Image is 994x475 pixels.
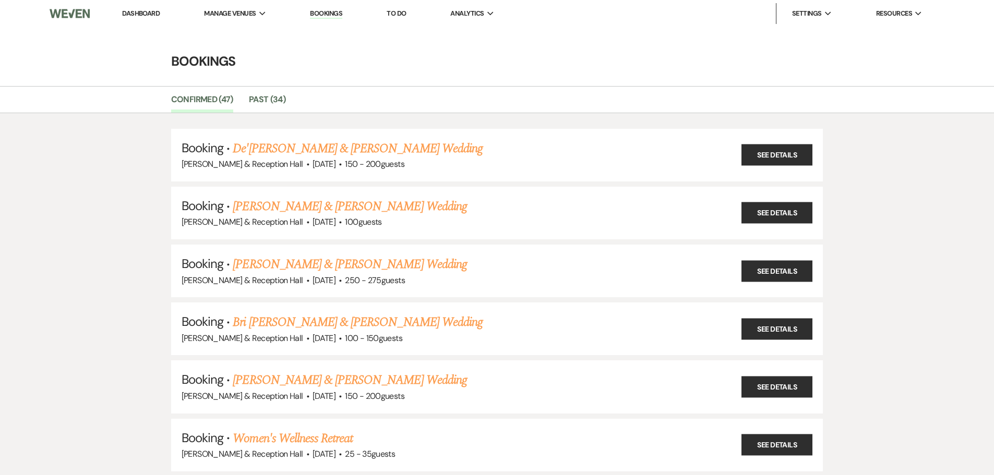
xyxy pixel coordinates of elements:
a: See Details [741,376,812,397]
a: Confirmed (47) [171,93,233,113]
span: [DATE] [313,159,336,169]
a: Bri [PERSON_NAME] & [PERSON_NAME] Wedding [233,313,483,332]
span: [PERSON_NAME] & Reception Hall [182,275,303,286]
a: To Do [387,9,406,18]
a: Women's Wellness Retreat [233,429,353,448]
span: Booking [182,371,223,387]
a: See Details [741,260,812,282]
a: Bookings [310,9,342,19]
span: Analytics [450,8,484,19]
span: Booking [182,430,223,446]
span: [PERSON_NAME] & Reception Hall [182,216,303,227]
span: 150 - 200 guests [345,391,404,401]
span: Resources [876,8,912,19]
span: [PERSON_NAME] & Reception Hall [182,448,303,459]
img: Weven Logo [50,3,89,25]
a: See Details [741,144,812,166]
a: Past (34) [249,93,285,113]
span: 100 guests [345,216,381,227]
span: [DATE] [313,275,336,286]
span: [PERSON_NAME] & Reception Hall [182,391,303,401]
span: Booking [182,313,223,330]
a: See Details [741,318,812,339]
span: Manage Venues [204,8,256,19]
span: 250 - 275 guests [345,275,404,286]
h4: Bookings [122,52,873,70]
a: De'[PERSON_NAME] & [PERSON_NAME] Wedding [233,139,483,158]
span: Settings [792,8,822,19]
a: See Details [741,434,812,456]
span: 100 - 150 guests [345,333,402,344]
span: [DATE] [313,216,336,227]
span: Booking [182,198,223,214]
span: [DATE] [313,333,336,344]
a: See Details [741,202,812,224]
span: Booking [182,140,223,156]
a: [PERSON_NAME] & [PERSON_NAME] Wedding [233,371,466,389]
a: Dashboard [122,9,160,18]
a: [PERSON_NAME] & [PERSON_NAME] Wedding [233,255,466,274]
span: [DATE] [313,391,336,401]
span: [PERSON_NAME] & Reception Hall [182,159,303,169]
span: [DATE] [313,448,336,459]
span: 25 - 35 guests [345,448,395,459]
span: Booking [182,255,223,272]
a: [PERSON_NAME] & [PERSON_NAME] Wedding [233,197,466,216]
span: 150 - 200 guests [345,159,404,169]
span: [PERSON_NAME] & Reception Hall [182,333,303,344]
